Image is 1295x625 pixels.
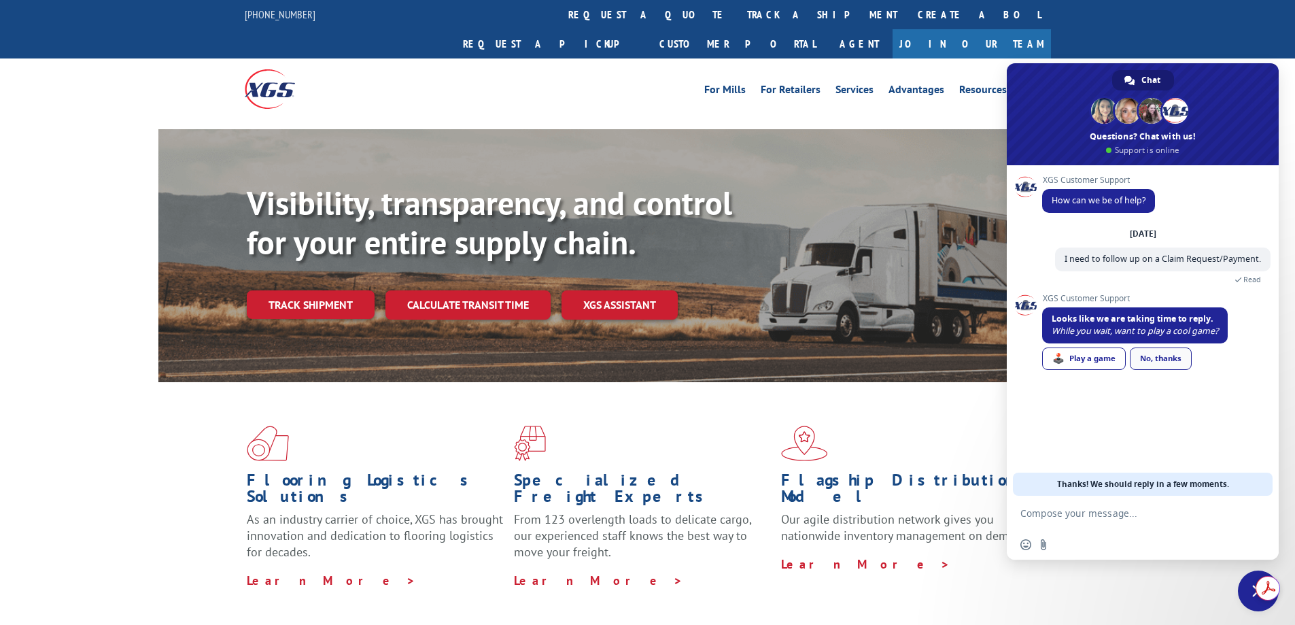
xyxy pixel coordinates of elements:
a: Learn More > [514,573,683,588]
div: No, thanks [1130,348,1192,370]
span: Read [1243,275,1261,284]
span: Looks like we are taking time to reply. [1052,313,1213,324]
img: xgs-icon-focused-on-flooring-red [514,426,546,461]
h1: Flooring Logistics Solutions [247,472,504,511]
a: For Mills [704,84,746,99]
textarea: Compose your message... [1020,507,1235,520]
img: xgs-icon-total-supply-chain-intelligence-red [247,426,289,461]
span: As an industry carrier of choice, XGS has brought innovation and dedication to flooring logistics... [247,511,503,560]
span: Chat [1141,70,1160,90]
span: Send a file [1038,539,1049,550]
a: [PHONE_NUMBER] [245,7,315,21]
span: XGS Customer Support [1042,294,1228,303]
a: Resources [959,84,1007,99]
span: I need to follow up on a Claim Request/Payment. [1065,253,1261,265]
div: Chat [1112,70,1174,90]
div: Play a game [1042,348,1126,370]
span: Our agile distribution network gives you nationwide inventory management on demand. [781,511,1031,543]
a: Services [835,84,874,99]
span: Thanks! We should reply in a few moments. [1057,473,1229,496]
a: Request a pickup [453,29,649,58]
a: Track shipment [247,290,375,319]
a: Customer Portal [649,29,826,58]
span: 🕹️ [1052,353,1065,364]
a: XGS ASSISTANT [562,290,678,320]
span: XGS Customer Support [1042,175,1155,185]
a: Agent [826,29,893,58]
a: Join Our Team [893,29,1051,58]
a: Calculate transit time [385,290,551,320]
img: xgs-icon-flagship-distribution-model-red [781,426,828,461]
div: Close chat [1238,571,1279,611]
span: While you wait, want to play a cool game? [1052,325,1218,337]
h1: Flagship Distribution Model [781,472,1038,511]
h1: Specialized Freight Experts [514,472,771,511]
span: How can we be of help? [1052,195,1145,206]
p: From 123 overlength loads to delicate cargo, our experienced staff knows the best way to move you... [514,511,771,572]
div: [DATE] [1130,230,1156,238]
b: Visibility, transparency, and control for your entire supply chain. [247,182,732,263]
a: Advantages [888,84,944,99]
a: Learn More > [247,573,416,588]
span: Insert an emoji [1020,539,1031,550]
a: Learn More > [781,556,950,572]
a: For Retailers [761,84,821,99]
